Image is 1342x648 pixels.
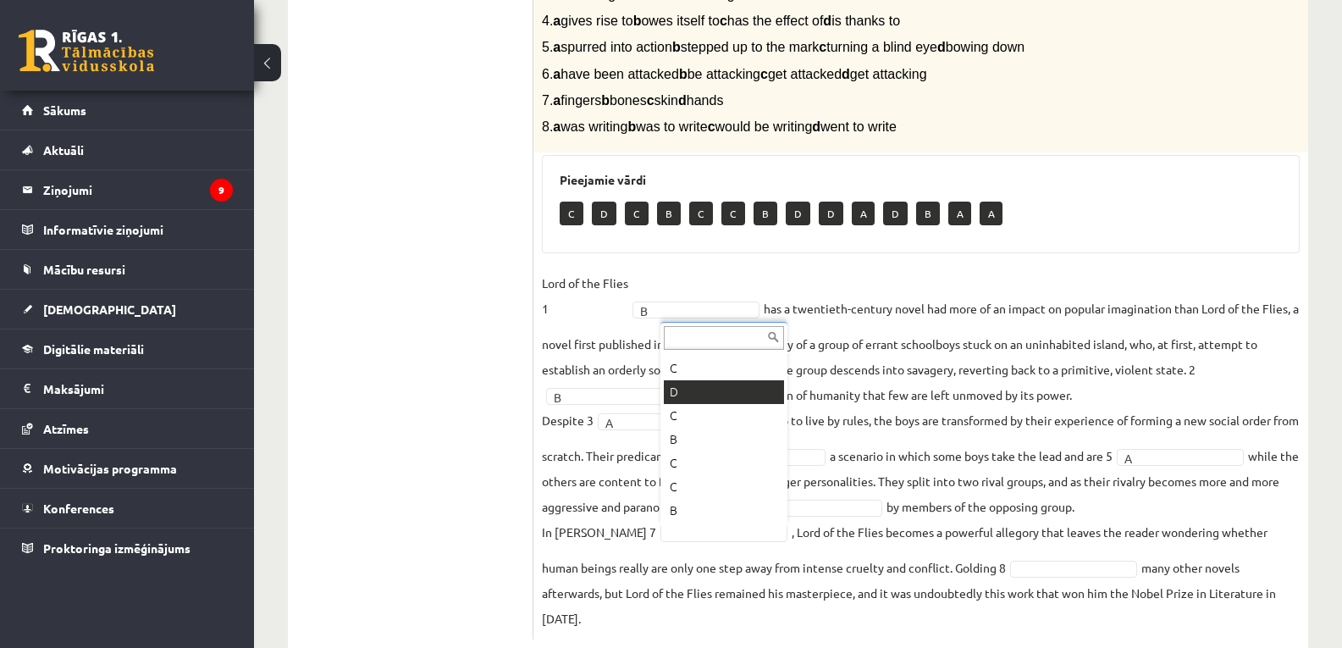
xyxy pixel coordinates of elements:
div: B [664,428,784,451]
div: C [664,357,784,380]
div: C [664,451,784,475]
div: D [664,380,784,404]
div: C [664,404,784,428]
div: C [664,475,784,499]
div: B [664,499,784,523]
